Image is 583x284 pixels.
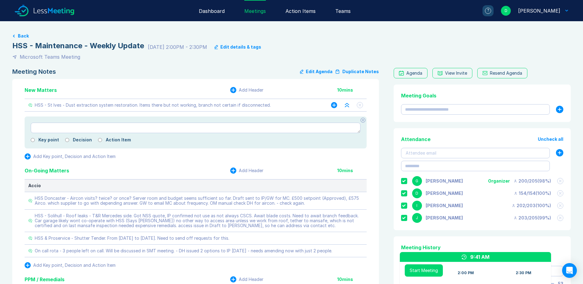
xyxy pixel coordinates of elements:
div: 10 mins [337,277,367,282]
div: I [412,201,422,211]
label: Action Item [106,137,131,142]
button: Add Key point, Decision and Action Item [25,262,116,268]
div: David Hayter [518,7,560,14]
button: Add Key point, Decision and Action Item [25,153,116,160]
div: Gemma White [426,179,463,183]
a: Back [12,34,571,38]
div: D [412,188,422,198]
div: 202 / 203 ( 100 %) [512,203,551,208]
div: 2:00 PM [458,270,474,275]
button: Add Header [230,168,263,174]
button: Start Meeting [405,264,443,277]
div: Add Header [239,168,263,173]
div: New Matters [25,86,57,94]
button: View Invite [432,68,472,78]
div: Organizer [488,179,510,183]
div: HSS Doncaster - Aircon visits? twice? or once? Server room and budget seems sufficient so far. Dr... [35,196,363,206]
div: David Hayter [426,191,463,196]
div: Meeting Notes [12,68,56,75]
div: J [412,213,422,223]
a: Agenda [394,68,427,78]
div: Attendance [401,136,431,143]
div: Add Header [239,88,263,93]
button: Add Header [230,87,263,93]
div: HSS & Proservice - Shutter Tender. From [DATE] to [DATE]. Need to send off requests for this. [35,236,229,241]
button: Edit Agenda [300,68,333,75]
div: D [501,6,511,16]
div: 2:30 PM [516,270,531,275]
div: Meeting History [401,244,563,251]
div: G [412,176,422,186]
div: [DATE] 2:00PM - 2:30PM [148,43,207,51]
div: ? [485,8,491,14]
div: Add Header [239,277,263,282]
div: View Invite [445,71,467,76]
div: 9:41 AM [470,253,490,261]
div: Resend Agenda [490,71,522,76]
div: Add Key point, Decision and Action Item [33,263,116,268]
div: On-Going Matters [25,167,69,174]
div: HSS - Maintenance - Weekly Update [12,41,144,51]
a: ? [475,5,494,16]
div: Microsoft Teams Meeting [20,53,80,61]
div: Iain Parnell [426,203,463,208]
div: 10 mins [337,168,367,173]
button: Resend Agenda [477,68,527,78]
div: 200 / 205 ( 98 %) [514,179,551,183]
div: HSS - St Ives - Dust extraction system restoration. Items there but not working, branch not certa... [35,103,271,108]
div: HSS - Solihull - Roof leaks - T&R Mercedes side. Got NSS quote, IP confirmed not use as not alway... [35,213,363,228]
div: Edit details & tags [220,45,261,49]
div: 203 / 205 ( 99 %) [514,215,551,220]
button: Add Header [230,276,263,282]
div: Jonny Welbourn [426,215,463,220]
div: Accio [28,183,363,188]
div: On call rota - 3 people left on call. Will be discussed in SMT meeting. - DH issued 2 options to ... [35,248,332,253]
button: Back [18,34,29,38]
label: Key point [38,137,59,142]
button: Edit details & tags [215,45,261,49]
div: Add Key point, Decision and Action Item [33,154,116,159]
div: Meeting Goals [401,92,563,99]
div: PPM / Remedials [25,276,65,283]
button: Uncheck all [538,137,563,142]
div: 10 mins [337,88,367,93]
div: Agenda [406,71,422,76]
div: 154 / 154 ( 100 %) [514,191,551,196]
div: Open Intercom Messenger [562,263,577,278]
label: Decision [73,137,92,142]
button: Duplicate Notes [335,68,379,75]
